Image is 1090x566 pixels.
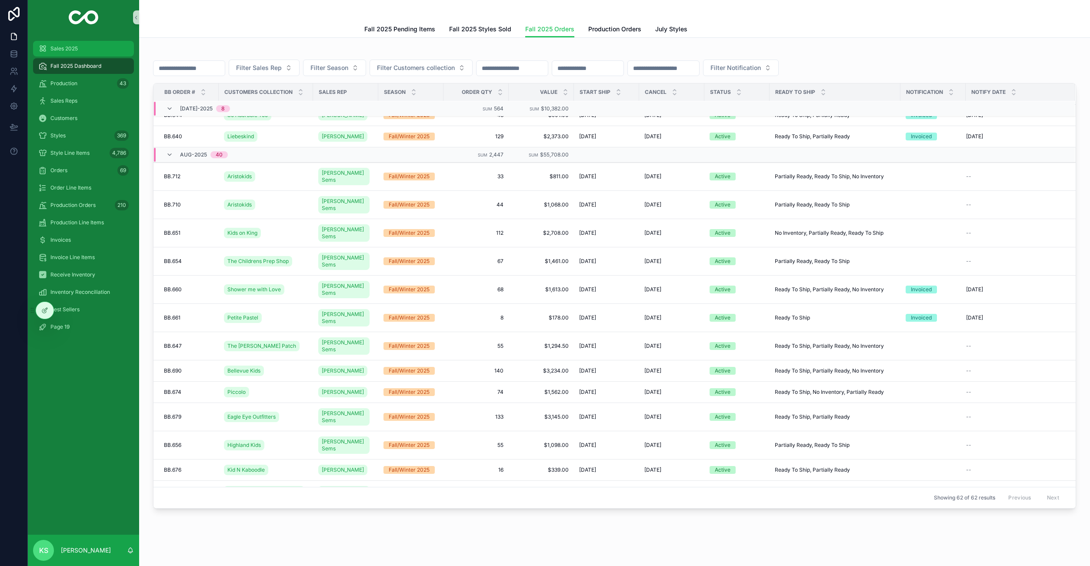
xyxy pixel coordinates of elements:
[50,97,77,104] span: Sales Reps
[710,314,764,322] a: Active
[224,284,284,295] a: Shower me with Love
[449,21,511,39] a: Fall 2025 Styles Sold
[710,257,764,265] a: Active
[164,133,213,140] a: BB.640
[370,60,473,76] button: Select Button
[710,229,764,237] a: Active
[227,133,254,140] span: Liebeskind
[50,236,71,243] span: Invoices
[383,201,438,209] a: Fall/Winter 2025
[449,389,503,396] span: 74
[164,201,213,208] a: BB.710
[180,105,213,112] span: [DATE]-2025
[644,173,661,180] span: [DATE]
[966,367,971,374] span: --
[644,314,699,321] a: [DATE]
[117,165,129,176] div: 69
[588,21,641,39] a: Production Orders
[775,173,884,180] span: Partially Ready, Ready To Ship, No Inventory
[318,194,373,215] a: [PERSON_NAME] Sems
[514,367,569,374] a: $3,234.00
[966,173,971,180] span: --
[514,286,569,293] a: $1,613.00
[514,133,569,140] a: $2,373.00
[966,230,1064,236] a: --
[164,314,180,321] span: BB.661
[364,25,435,33] span: Fall 2025 Pending Items
[715,388,730,396] div: Active
[164,343,182,350] span: BB.647
[224,198,308,212] a: Aristokids
[579,133,634,140] a: [DATE]
[966,286,983,293] span: [DATE]
[966,258,971,265] span: --
[514,258,569,265] a: $1,461.00
[775,201,895,208] a: Partially Ready, Ready To Ship
[389,133,430,140] div: Fall/Winter 2025
[449,286,503,293] a: 68
[906,286,960,293] a: Invoiced
[655,25,687,33] span: July Styles
[389,367,430,375] div: Fall/Winter 2025
[966,201,1064,208] a: --
[775,314,810,321] span: Ready To Ship
[33,41,134,57] a: Sales 2025
[322,283,366,296] span: [PERSON_NAME] Sems
[224,254,308,268] a: The Childrens Prep Shop
[318,166,373,187] a: [PERSON_NAME] Sems
[715,229,730,237] div: Active
[50,45,78,52] span: Sales 2025
[164,286,182,293] span: BB.660
[775,133,850,140] span: Ready To Ship, Partially Ready
[579,286,596,293] span: [DATE]
[224,171,255,182] a: Aristokids
[164,314,213,321] a: BB.661
[322,254,366,268] span: [PERSON_NAME] Sems
[224,256,292,266] a: The Childrens Prep Shop
[579,314,596,321] span: [DATE]
[579,230,634,236] a: [DATE]
[710,201,764,209] a: Active
[50,150,90,156] span: Style Line Items
[449,133,503,140] span: 129
[318,224,370,242] a: [PERSON_NAME] Sems
[715,342,730,350] div: Active
[715,314,730,322] div: Active
[50,219,104,226] span: Production Line Items
[383,342,438,350] a: Fall/Winter 2025
[710,388,764,396] a: Active
[775,286,895,293] a: Ready To Ship, Partially Ready, No Inventory
[50,63,101,70] span: Fall 2025 Dashboard
[644,258,699,265] a: [DATE]
[514,173,569,180] a: $811.00
[50,132,66,139] span: Styles
[703,60,779,76] button: Select Button
[579,367,634,374] a: [DATE]
[644,201,661,208] span: [DATE]
[644,286,699,293] a: [DATE]
[389,286,430,293] div: Fall/Winter 2025
[775,343,895,350] a: Ready To Ship, Partially Ready, No Inventory
[655,21,687,39] a: July Styles
[224,313,262,323] a: Petite Pastel
[644,173,699,180] a: [DATE]
[710,63,761,72] span: Filter Notification
[322,367,364,374] span: [PERSON_NAME]
[644,343,699,350] a: [DATE]
[318,385,373,399] a: [PERSON_NAME]
[449,201,503,208] span: 44
[966,367,1064,374] a: --
[514,230,569,236] a: $2,708.00
[514,201,569,208] a: $1,068.00
[588,25,641,33] span: Production Orders
[318,253,370,270] a: [PERSON_NAME] Sems
[644,367,699,374] a: [DATE]
[33,197,134,213] a: Production Orders210
[318,279,373,300] a: [PERSON_NAME] Sems
[775,258,895,265] a: Partially Ready, Ready To Ship
[227,201,252,208] span: Aristokids
[164,230,213,236] a: BB.651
